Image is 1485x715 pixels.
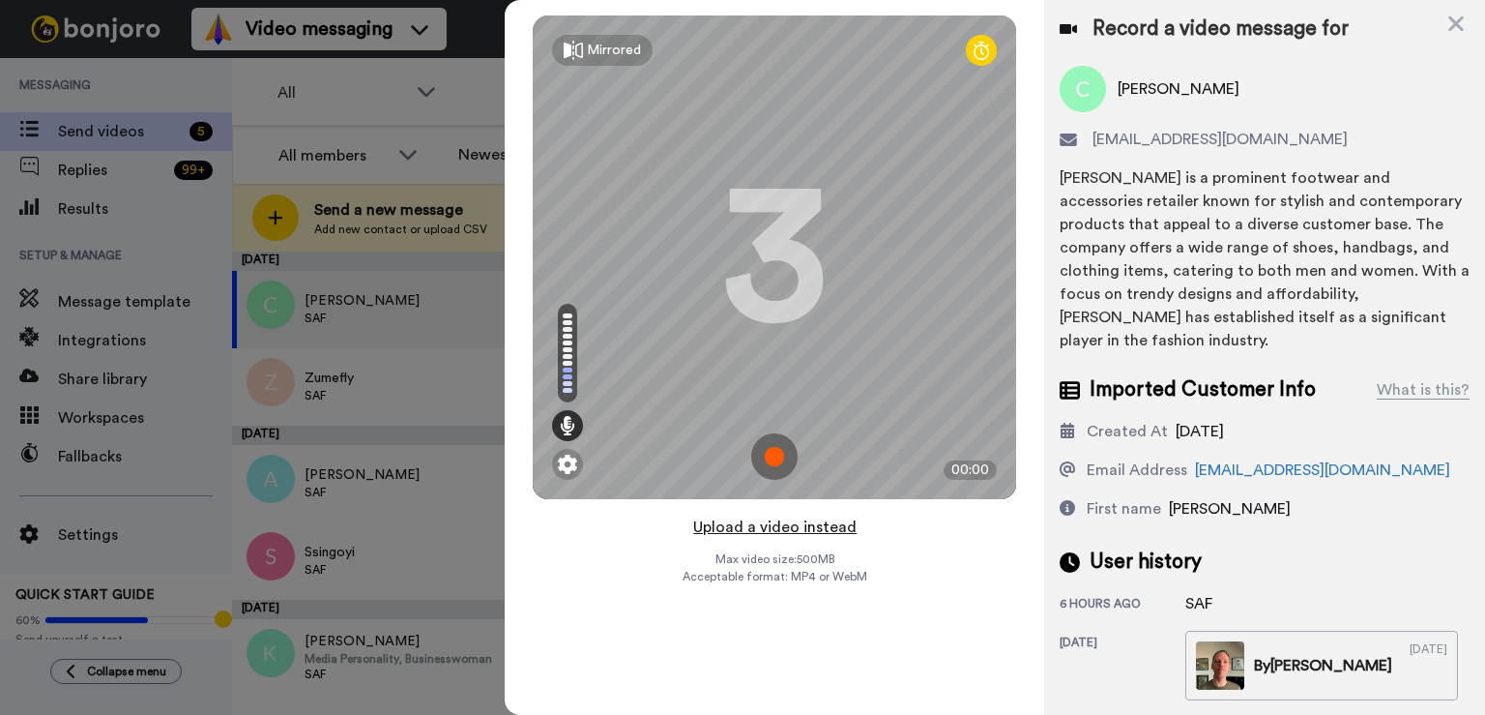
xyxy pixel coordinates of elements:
[1060,596,1185,615] div: 6 hours ago
[1090,548,1202,577] span: User history
[683,569,867,584] span: Acceptable format: MP4 or WebM
[1087,459,1187,482] div: Email Address
[1060,166,1470,352] div: [PERSON_NAME] is a prominent footwear and accessories retailer known for stylish and contemporary...
[1092,128,1348,151] span: [EMAIL_ADDRESS][DOMAIN_NAME]
[1087,497,1161,521] div: First name
[1087,420,1168,443] div: Created At
[751,433,798,480] img: ic_record_start.svg
[1254,654,1392,677] div: By [PERSON_NAME]
[558,455,577,474] img: ic_gear.svg
[714,551,834,567] span: Max video size: 500 MB
[1090,375,1316,404] span: Imported Customer Info
[1176,424,1224,439] span: [DATE]
[1185,631,1458,700] a: By[PERSON_NAME][DATE]
[721,185,828,330] div: 3
[1195,462,1450,478] a: [EMAIL_ADDRESS][DOMAIN_NAME]
[944,461,997,480] div: 00:00
[1060,635,1185,700] div: [DATE]
[1185,592,1282,615] div: SAF
[1196,641,1244,690] img: 568c2b03-c9bc-4924-9e14-f1eb2fffd4e5-thumb.jpg
[1169,501,1291,517] span: [PERSON_NAME]
[687,515,862,540] button: Upload a video instead
[1377,378,1470,402] div: What is this?
[1410,641,1447,690] div: [DATE]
